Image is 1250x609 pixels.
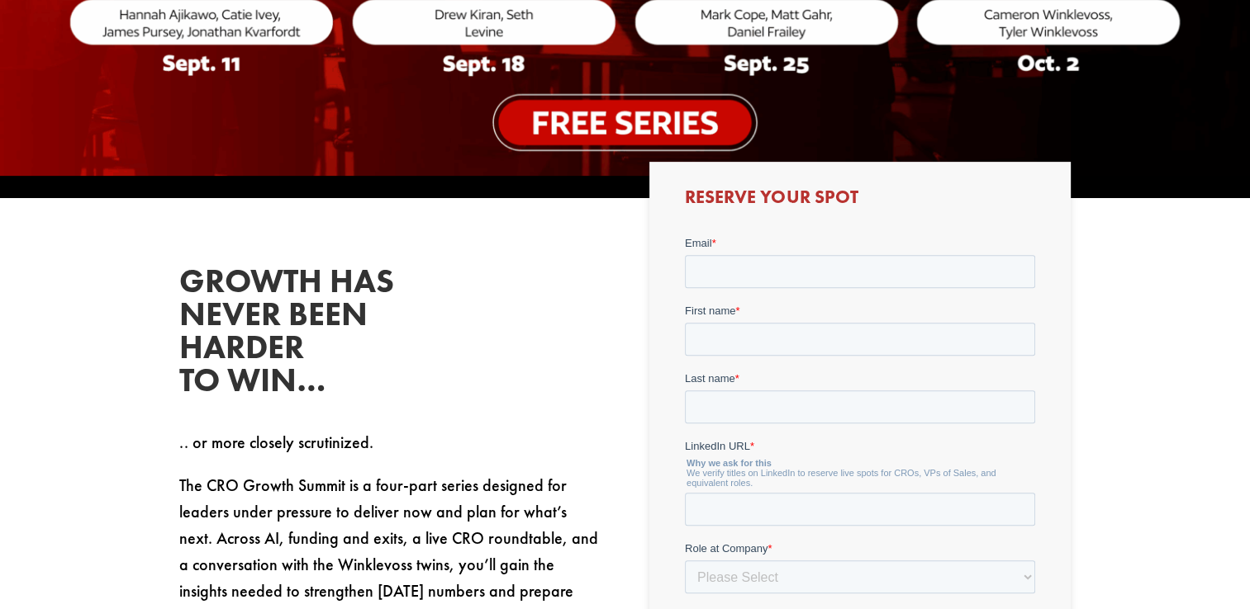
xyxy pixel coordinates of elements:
h2: Growth has never been harder to win… [179,265,427,405]
span: .. or more closely scrutinized. [179,432,373,453]
h3: Reserve Your Spot [685,188,1035,215]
